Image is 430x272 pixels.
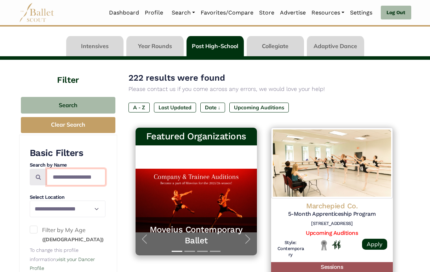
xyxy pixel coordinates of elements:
a: Upcoming Auditions [306,230,358,236]
h5: 5-Month Apprenticeship Program [277,210,387,218]
button: Slide 1 [172,247,182,255]
a: Profile [142,5,166,20]
input: Search by names... [47,169,105,185]
img: In Person [332,240,341,249]
label: A - Z [128,103,150,112]
p: Please contact us if you come across any errors, we would love your help! [128,85,400,94]
li: Collegiate [245,36,305,56]
label: Last Updated [154,103,196,112]
h4: Filter [19,60,117,86]
h4: Marchepied Co. [277,201,387,210]
button: Search [21,97,115,114]
a: Apply [362,239,387,250]
a: Search [169,5,198,20]
a: Moveius Contemporary Ballet [143,224,250,246]
h3: Featured Organizations [141,131,252,143]
small: To change this profile information, [30,247,95,271]
li: Adaptive Dance [305,36,366,56]
label: Date ↓ [200,103,225,112]
label: Filter by My Age [30,226,105,244]
li: Intensives [65,36,125,56]
li: Year Rounds [125,36,185,56]
h6: Style: Contemporary [277,240,304,258]
label: Upcoming Auditions [229,103,289,112]
small: ([DEMOGRAPHIC_DATA]) [42,236,104,243]
button: Slide 2 [184,247,195,255]
span: 222 results were found [128,73,225,83]
h3: Basic Filters [30,147,105,159]
button: Clear Search [21,117,115,133]
li: Post High-School [185,36,245,56]
a: Dashboard [106,5,142,20]
a: Log Out [381,6,411,20]
button: Slide 3 [197,247,208,255]
h6: [STREET_ADDRESS] [277,221,387,227]
a: visit your Dancer Profile [30,256,95,271]
h4: Search by Name [30,162,105,169]
a: Settings [347,5,375,20]
a: Advertise [277,5,309,20]
img: Local [320,240,328,251]
button: Slide 4 [210,247,220,255]
img: Logo [271,128,393,198]
a: Resources [309,5,347,20]
a: Favorites/Compare [198,5,256,20]
h4: Select Location [30,194,105,201]
a: Store [256,5,277,20]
